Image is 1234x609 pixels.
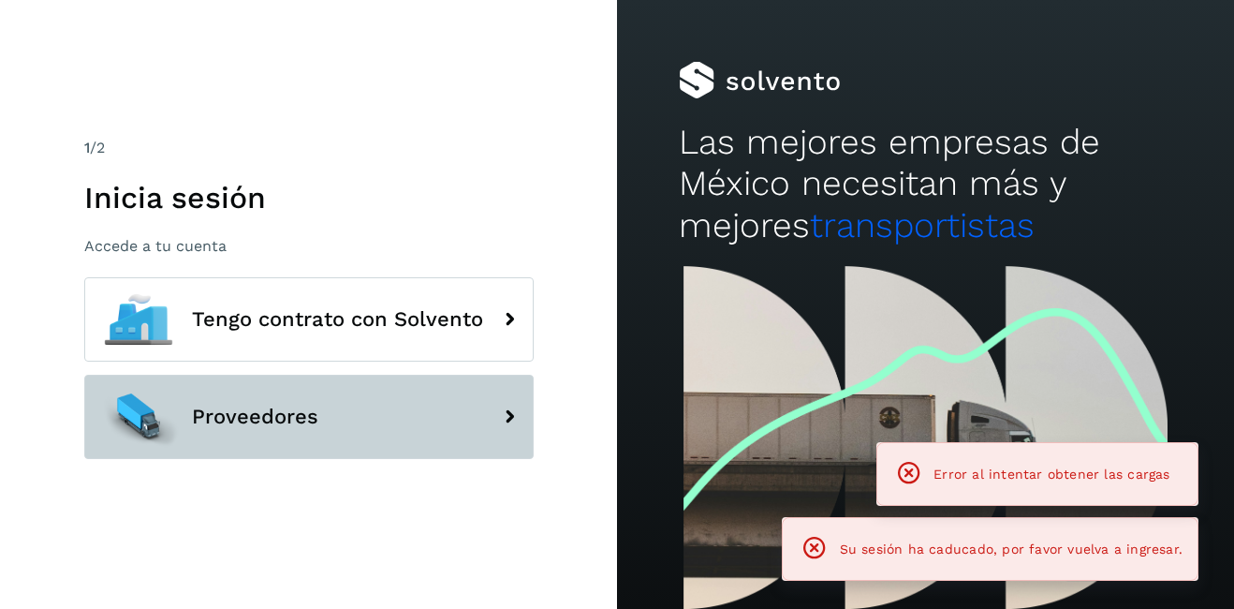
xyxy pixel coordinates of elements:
button: Proveedores [84,375,534,459]
span: Su sesión ha caducado, por favor vuelva a ingresar. [840,542,1183,557]
h2: Las mejores empresas de México necesitan más y mejores [679,122,1172,246]
span: Proveedores [192,406,318,428]
div: /2 [84,137,534,159]
span: 1 [84,139,90,156]
p: Accede a tu cuenta [84,237,534,255]
span: transportistas [810,205,1035,245]
button: Tengo contrato con Solvento [84,277,534,362]
span: Error al intentar obtener las cargas [933,467,1169,482]
span: Tengo contrato con Solvento [192,308,483,331]
h1: Inicia sesión [84,180,534,215]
